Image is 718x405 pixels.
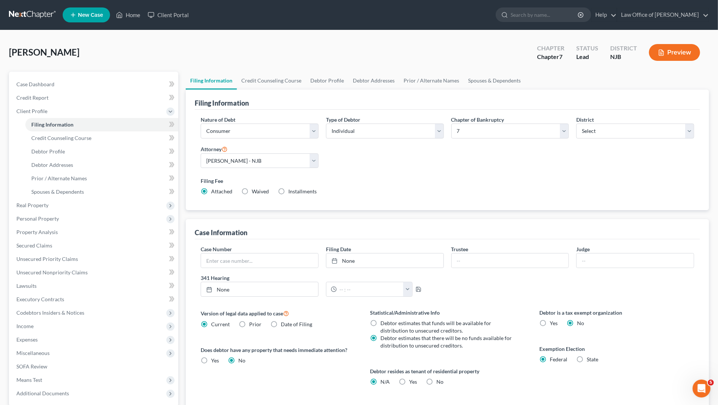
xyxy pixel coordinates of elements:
a: Debtor Profile [25,145,178,158]
a: Help [592,8,617,22]
label: Type of Debtor [326,116,360,124]
a: Prior / Alternate Names [399,72,464,90]
a: Home [112,8,144,22]
label: Statistical/Administrative Info [370,309,525,317]
span: Yes [410,378,417,385]
label: Exemption Election [540,345,694,353]
span: Prior [249,321,261,327]
div: NJB [610,53,637,61]
span: Executory Contracts [16,296,64,302]
input: Enter case number... [201,253,318,268]
span: Case Dashboard [16,81,54,87]
input: -- : -- [337,282,404,296]
span: Federal [550,356,568,362]
span: New Case [78,12,103,18]
a: Debtor Addresses [348,72,399,90]
a: None [326,253,443,268]
a: Credit Counseling Course [237,72,306,90]
a: None [201,282,318,296]
label: Debtor resides as tenant of residential property [370,367,525,375]
span: N/A [381,378,390,385]
a: Case Dashboard [10,78,178,91]
span: SOFA Review [16,363,47,370]
span: Property Analysis [16,229,58,235]
label: Chapter of Bankruptcy [451,116,504,124]
div: Chapter [537,44,564,53]
span: Personal Property [16,215,59,222]
span: No [238,357,245,364]
span: Unsecured Nonpriority Claims [16,269,88,275]
label: Case Number [201,245,232,253]
span: Installments [288,188,317,194]
label: District [576,116,594,124]
span: Debtor Addresses [31,162,73,168]
a: Law Office of [PERSON_NAME] [617,8,709,22]
span: Client Profile [16,108,47,114]
label: 341 Hearing [197,274,447,282]
span: State [587,356,599,362]
a: SOFA Review [10,360,178,373]
input: -- [452,253,569,268]
span: Yes [550,320,558,326]
a: Unsecured Nonpriority Claims [10,266,178,279]
span: Credit Report [16,94,48,101]
label: Trustee [451,245,468,253]
div: Filing Information [195,99,249,108]
label: Nature of Debt [201,116,235,124]
label: Judge [576,245,590,253]
input: -- [577,253,694,268]
span: Debtor estimates that there will be no funds available for distribution to unsecured creditors. [381,335,512,349]
span: Yes [211,357,219,364]
a: Filing Information [186,72,237,90]
a: Debtor Profile [306,72,348,90]
div: Case Information [195,228,247,237]
span: Real Property [16,202,48,208]
a: Secured Claims [10,239,178,252]
a: Spouses & Dependents [464,72,525,90]
a: Credit Counseling Course [25,131,178,145]
a: Filing Information [25,118,178,131]
label: Debtor is a tax exempt organization [540,309,694,317]
span: Expenses [16,336,38,343]
span: 5 [708,380,714,386]
span: Attached [211,188,232,194]
div: Status [576,44,598,53]
a: Debtor Addresses [25,158,178,172]
label: Filing Fee [201,177,694,185]
button: Preview [649,44,700,61]
iframe: Intercom live chat [693,380,711,398]
span: Miscellaneous [16,350,50,356]
a: Executory Contracts [10,293,178,306]
span: Unsecured Priority Claims [16,256,78,262]
a: Lawsuits [10,279,178,293]
span: Debtor estimates that funds will be available for distribution to unsecured creditors. [381,320,492,334]
span: Additional Documents [16,390,69,396]
div: Chapter [537,53,564,61]
span: Lawsuits [16,283,37,289]
span: Prior / Alternate Names [31,175,87,181]
span: Codebtors Insiders & Notices [16,309,84,316]
input: Search by name... [511,8,579,22]
span: Waived [252,188,269,194]
span: Secured Claims [16,242,52,249]
span: Means Test [16,377,42,383]
span: [PERSON_NAME] [9,47,79,57]
span: Filing Information [31,121,73,128]
div: District [610,44,637,53]
a: Spouses & Dependents [25,185,178,199]
label: Filing Date [326,245,351,253]
a: Prior / Alternate Names [25,172,178,185]
label: Attorney [201,144,228,153]
a: Unsecured Priority Claims [10,252,178,266]
a: Property Analysis [10,225,178,239]
span: Income [16,323,34,329]
span: Date of Filing [281,321,312,327]
span: Spouses & Dependents [31,189,84,195]
a: Credit Report [10,91,178,105]
span: Debtor Profile [31,148,65,155]
span: No [577,320,584,326]
span: No [437,378,444,385]
div: Lead [576,53,598,61]
span: Current [211,321,230,327]
label: Version of legal data applied to case [201,309,355,318]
